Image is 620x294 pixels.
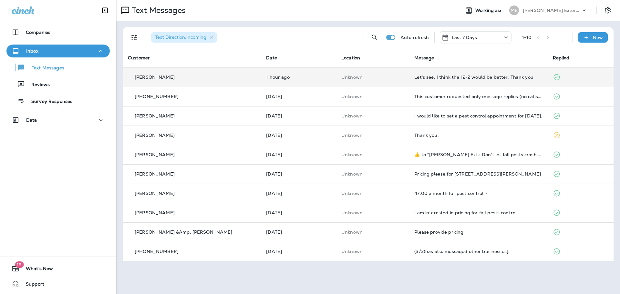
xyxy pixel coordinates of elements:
p: Last 7 Days [452,35,477,40]
span: Replied [553,55,570,61]
p: This customer does not have a last location and the phone number they messaged is not assigned to... [341,191,404,196]
p: Data [26,117,37,123]
div: Text Direction:Incoming [151,32,217,43]
p: Sep 18, 2025 11:41 AM [266,152,331,157]
p: Sep 22, 2025 09:05 AM [266,75,331,80]
button: 19What's New [6,262,110,275]
p: Sep 18, 2025 10:44 AM [266,229,331,235]
span: Date [266,55,277,61]
p: [PERSON_NAME] [135,191,175,196]
p: Companies [26,30,50,35]
p: This customer does not have a last location and the phone number they messaged is not assigned to... [341,210,404,215]
p: [PHONE_NUMBER] [135,249,179,254]
div: (3/3)has also messaged other businesses]. [414,249,542,254]
p: [PERSON_NAME] [135,171,175,177]
button: Text Messages [6,61,110,74]
div: Let's see, I think the 12-2 would be better. Thank you [414,75,542,80]
span: Customer [128,55,150,61]
p: This customer does not have a last location and the phone number they messaged is not assigned to... [341,171,404,177]
p: [PERSON_NAME] [135,133,175,138]
button: Settings [602,5,614,16]
p: Sep 18, 2025 11:35 AM [266,171,331,177]
button: Filters [128,31,141,44]
p: [PERSON_NAME] [135,113,175,118]
p: This customer does not have a last location and the phone number they messaged is not assigned to... [341,75,404,80]
p: Sep 18, 2025 10:50 AM [266,191,331,196]
p: Survey Responses [25,99,72,105]
span: Text Direction : Incoming [155,34,206,40]
div: ME [509,5,519,15]
div: Please provide pricing [414,229,542,235]
span: 19 [15,261,24,268]
div: 47.00 a month for pest control ? [414,191,542,196]
p: [PHONE_NUMBER] [135,94,179,99]
button: Reviews [6,77,110,91]
p: Auto refresh [400,35,429,40]
p: This customer does not have a last location and the phone number they messaged is not assigned to... [341,249,404,254]
p: Inbox [26,48,38,54]
div: This customer requested only message replies (no calls). Reply here or respond via your LSA dashb... [414,94,542,99]
span: Message [414,55,434,61]
p: Text Messages [129,5,186,15]
span: Location [341,55,360,61]
button: Survey Responses [6,94,110,108]
p: Text Messages [25,65,64,71]
button: Search Messages [368,31,381,44]
p: [PERSON_NAME] [135,210,175,215]
div: Thank you. [414,133,542,138]
div: Pricing please for 11 Franklin Ln, Poquoson Va [414,171,542,177]
p: Sep 18, 2025 01:36 PM [266,133,331,138]
button: Support [6,278,110,290]
span: Working as: [475,8,503,13]
div: ​👍​ to “ Mares Ext.: Don't let fall pests crash your season! Our Quarterly Pest Control blocks an... [414,152,542,157]
button: Companies [6,26,110,39]
p: [PERSON_NAME] [135,152,175,157]
p: Sep 18, 2025 10:47 AM [266,210,331,215]
p: This customer does not have a last location and the phone number they messaged is not assigned to... [341,152,404,157]
span: What's New [19,266,53,274]
div: 1 - 10 [522,35,532,40]
p: [PERSON_NAME] Exterminating [523,8,581,13]
p: [PERSON_NAME] &Amp; [PERSON_NAME] [135,229,232,235]
p: Sep 18, 2025 11:10 PM [266,113,331,118]
button: Inbox [6,45,110,57]
p: [PERSON_NAME] [135,75,175,80]
p: Sep 16, 2025 08:29 AM [266,249,331,254]
div: I am interested in pricing for fall pests control. [414,210,542,215]
div: I would like to set a pest control appointment for November 2025. [414,113,542,118]
button: Collapse Sidebar [96,4,114,17]
p: This customer does not have a last location and the phone number they messaged is not assigned to... [341,229,404,235]
p: Reviews [25,82,50,88]
p: Sep 19, 2025 01:02 PM [266,94,331,99]
span: Support [19,281,44,289]
p: New [593,35,603,40]
button: Data [6,114,110,127]
p: This customer does not have a last location and the phone number they messaged is not assigned to... [341,133,404,138]
p: This customer does not have a last location and the phone number they messaged is not assigned to... [341,113,404,118]
p: This customer does not have a last location and the phone number they messaged is not assigned to... [341,94,404,99]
